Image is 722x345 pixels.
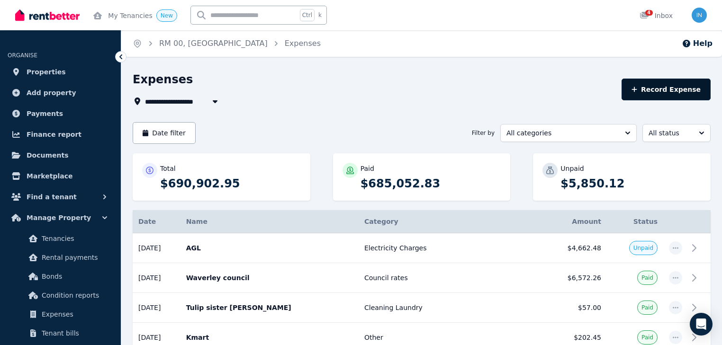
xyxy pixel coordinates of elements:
[27,212,91,223] span: Manage Property
[27,66,66,78] span: Properties
[159,39,268,48] a: RM 00, [GEOGRAPHIC_DATA]
[186,303,353,312] p: Tulip sister [PERSON_NAME]
[537,233,607,263] td: $4,662.48
[11,305,109,324] a: Expenses
[622,79,711,100] button: Record Expense
[42,290,106,301] span: Condition reports
[42,252,106,263] span: Rental payments
[8,146,113,165] a: Documents
[641,304,653,311] span: Paid
[692,8,707,23] img: info@museliving.com.au
[641,334,653,341] span: Paid
[359,263,537,293] td: Council rates
[8,52,37,59] span: ORGANISE
[160,176,301,191] p: $690,902.95
[560,176,701,191] p: $5,850.12
[8,83,113,102] a: Add property
[560,164,584,173] p: Unpaid
[133,263,180,293] td: [DATE]
[133,210,180,233] th: Date
[161,12,173,19] span: New
[472,129,495,137] span: Filter by
[133,72,193,87] h1: Expenses
[690,313,713,336] div: Open Intercom Messenger
[359,233,537,263] td: Electricity Charges
[42,233,106,244] span: Tenancies
[27,87,76,98] span: Add property
[642,124,711,142] button: All status
[27,108,63,119] span: Payments
[11,286,109,305] a: Condition reports
[11,267,109,286] a: Bonds
[15,8,80,22] img: RentBetter
[682,38,713,49] button: Help
[537,263,607,293] td: $6,572.26
[133,233,180,263] td: [DATE]
[42,309,106,320] span: Expenses
[640,11,673,20] div: Inbox
[361,176,501,191] p: $685,052.83
[300,9,315,21] span: Ctrl
[8,167,113,186] a: Marketplace
[8,62,113,81] a: Properties
[8,104,113,123] a: Payments
[186,243,353,253] p: AGL
[186,333,353,342] p: Kmart
[11,324,109,343] a: Tenant bills
[121,30,332,57] nav: Breadcrumb
[318,11,322,19] span: k
[641,274,653,282] span: Paid
[27,191,77,203] span: Find a tenant
[27,170,72,182] span: Marketplace
[8,187,113,206] button: Find a tenant
[506,128,617,138] span: All categories
[500,124,637,142] button: All categories
[42,327,106,339] span: Tenant bills
[361,164,374,173] p: Paid
[633,244,653,252] span: Unpaid
[359,210,537,233] th: Category
[359,293,537,323] td: Cleaning Laundry
[285,39,321,48] a: Expenses
[11,248,109,267] a: Rental payments
[160,164,176,173] p: Total
[42,271,106,282] span: Bonds
[186,273,353,283] p: Waverley council
[133,122,196,144] button: Date filter
[537,210,607,233] th: Amount
[8,125,113,144] a: Finance report
[537,293,607,323] td: $57.00
[27,129,81,140] span: Finance report
[27,150,69,161] span: Documents
[133,293,180,323] td: [DATE]
[180,210,359,233] th: Name
[8,208,113,227] button: Manage Property
[11,229,109,248] a: Tenancies
[645,10,653,16] span: 4
[607,210,663,233] th: Status
[649,128,691,138] span: All status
